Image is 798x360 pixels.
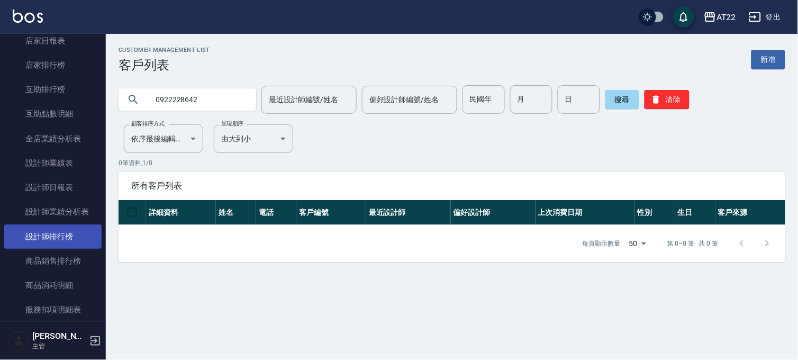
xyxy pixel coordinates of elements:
div: AT22 [717,11,736,24]
button: 清除 [645,90,690,109]
a: 設計師日報表 [4,175,102,200]
img: Person [8,330,30,352]
h3: 客戶列表 [119,58,210,73]
a: 設計師業績分析表 [4,200,102,224]
a: 互助點數明細 [4,102,102,126]
a: 店家排行榜 [4,53,102,77]
h2: Customer Management List [119,47,210,53]
label: 呈現順序 [221,120,243,128]
a: 商品銷售排行榜 [4,249,102,273]
button: AT22 [700,6,740,28]
th: 性別 [635,200,675,225]
img: Logo [13,10,43,23]
a: 設計師業績表 [4,151,102,175]
p: 每頁顯示數量 [583,239,621,248]
th: 客戶來源 [715,200,785,225]
a: 店家日報表 [4,29,102,53]
th: 客戶編號 [296,200,366,225]
div: 依序最後編輯時間 [124,124,203,153]
a: 全店業績分析表 [4,127,102,151]
button: 登出 [745,7,785,27]
th: 最近設計師 [366,200,451,225]
h5: [PERSON_NAME] [32,331,86,341]
p: 主管 [32,341,86,351]
button: 搜尋 [605,90,639,109]
th: 姓名 [216,200,256,225]
th: 電話 [256,200,296,225]
a: 新增 [751,50,785,69]
th: 詳細資料 [146,200,216,225]
div: 50 [625,229,650,258]
a: 設計師排行榜 [4,224,102,249]
div: 由大到小 [214,124,293,153]
p: 0 筆資料, 1 / 0 [119,158,785,168]
p: 第 0–0 筆 共 0 筆 [667,239,719,248]
th: 上次消費日期 [536,200,635,225]
label: 顧客排序方式 [131,120,165,128]
th: 生日 [675,200,715,225]
button: save [673,6,694,28]
input: 搜尋關鍵字 [148,85,248,114]
a: 服務扣項明細表 [4,298,102,322]
a: 互助排行榜 [4,77,102,102]
th: 偏好設計師 [451,200,536,225]
a: 商品消耗明細 [4,273,102,298]
span: 所有客戶列表 [131,181,773,191]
